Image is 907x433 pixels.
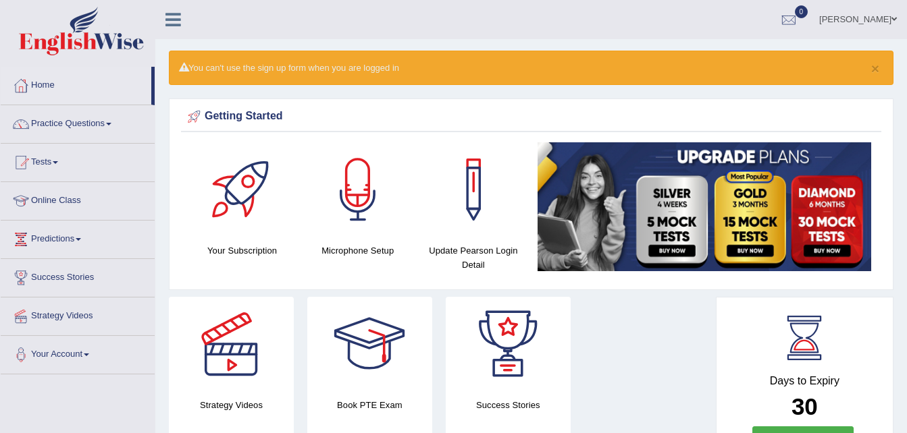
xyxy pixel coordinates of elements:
h4: Update Pearson Login Detail [422,243,524,272]
h4: Strategy Videos [169,398,294,412]
a: Online Class [1,182,155,216]
a: Your Account [1,336,155,370]
a: Predictions [1,221,155,254]
div: You can't use the sign up form when you are logged in [169,51,893,85]
h4: Days to Expiry [731,375,878,387]
h4: Book PTE Exam [307,398,432,412]
a: Strategy Videos [1,297,155,331]
img: small5.jpg [538,142,871,271]
a: Practice Questions [1,105,155,139]
h4: Success Stories [446,398,571,412]
span: 0 [795,5,808,18]
a: Home [1,67,151,100]
h4: Your Subscription [191,243,293,258]
button: × [871,61,879,76]
a: Success Stories [1,259,155,293]
b: 30 [792,393,818,420]
h4: Microphone Setup [307,243,409,258]
a: Tests [1,144,155,177]
div: Getting Started [184,107,878,127]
